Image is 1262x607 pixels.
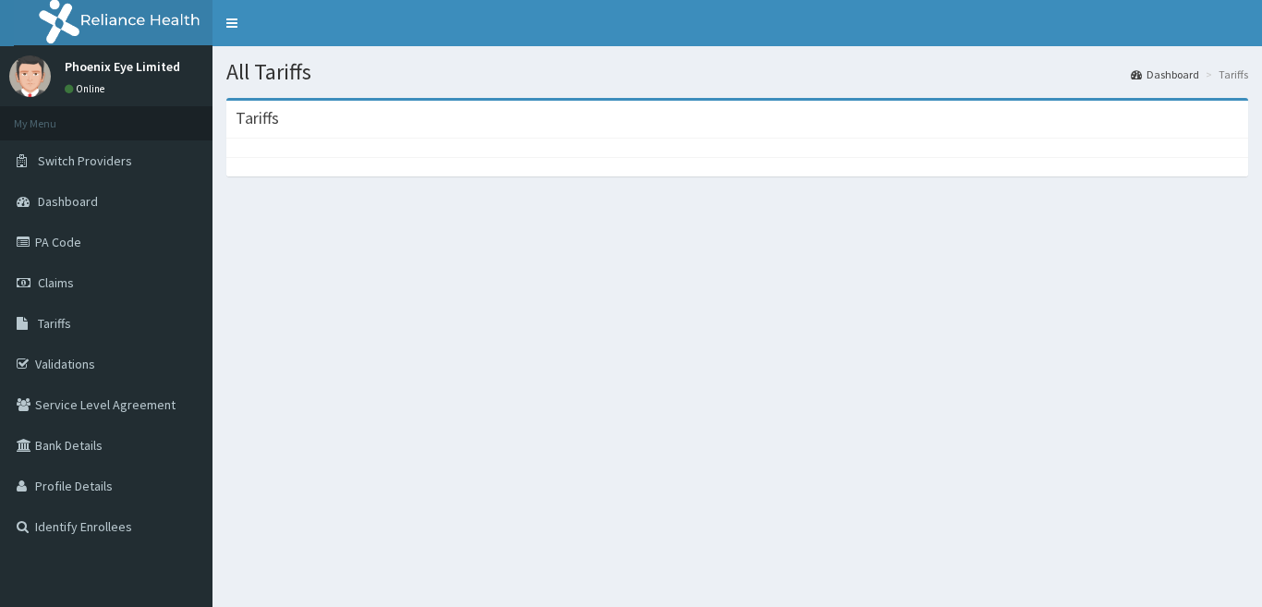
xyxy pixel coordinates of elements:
[1131,67,1199,82] a: Dashboard
[236,110,279,127] h3: Tariffs
[9,55,51,97] img: User Image
[38,193,98,210] span: Dashboard
[38,315,71,332] span: Tariffs
[38,274,74,291] span: Claims
[226,60,1248,84] h1: All Tariffs
[65,82,109,95] a: Online
[38,152,132,169] span: Switch Providers
[65,60,180,73] p: Phoenix Eye Limited
[1201,67,1248,82] li: Tariffs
